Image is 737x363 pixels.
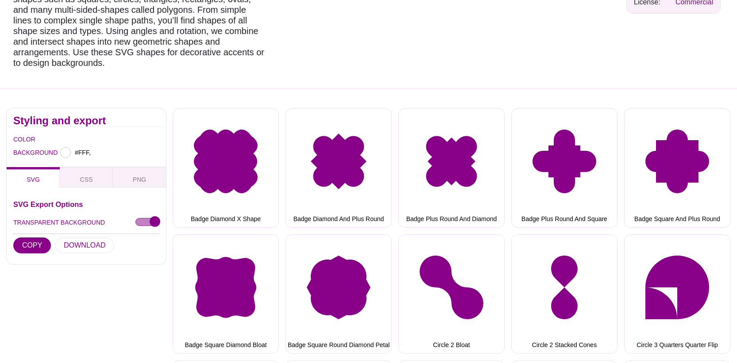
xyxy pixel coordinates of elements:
button: Circle 3 Quarters Quarter Flip [624,234,730,354]
button: Circle 2 Stacked Cones [511,234,617,354]
span: CSS [80,176,93,183]
span: PNG [133,176,146,183]
button: PNG [113,167,166,187]
button: Badge Plus Round And Square [511,108,617,228]
button: COPY [13,237,51,253]
button: DOWNLOAD [55,237,114,253]
label: BACKGROUND [13,147,24,158]
button: Badge Plus Round And Diamond [398,108,505,228]
button: Badge Diamond And Plus Round [286,108,392,228]
button: Badge Square Round Diamond Petal [286,234,392,354]
button: Circle 2 Bloat [398,234,505,354]
h3: SVG Export Options [13,201,159,208]
h2: Styling and export [13,117,159,124]
label: TRANSPARENT BACKGROUND [13,217,105,228]
button: CSS [60,167,113,187]
button: Badge Square Diamond Bloat [173,234,279,354]
button: Badge Diamond X Shape [173,108,279,228]
button: Badge Square And Plus Round [624,108,730,228]
label: COLOR [13,134,24,145]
